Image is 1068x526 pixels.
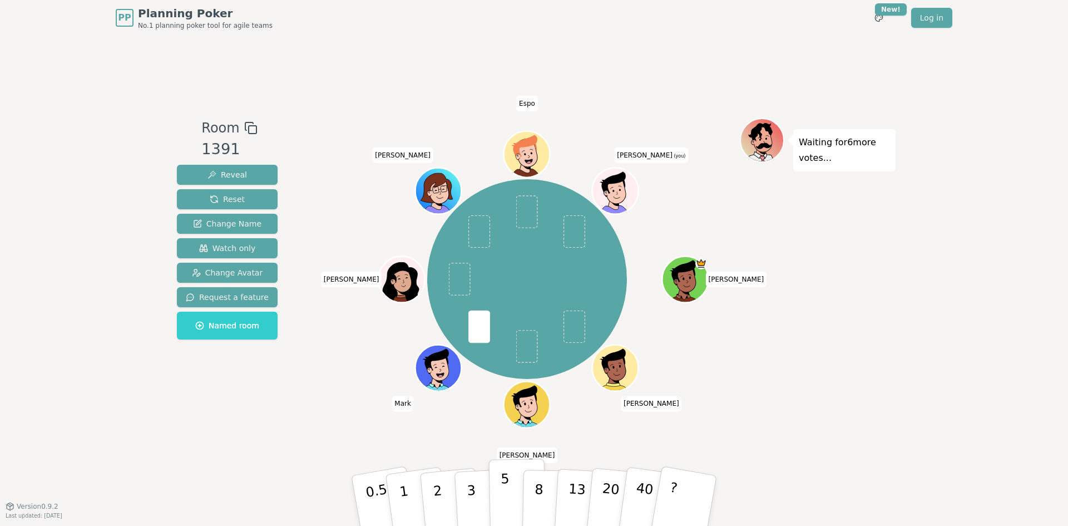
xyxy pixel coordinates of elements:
span: Click to change your name [392,396,414,411]
button: Watch only [177,238,278,258]
button: Change Avatar [177,263,278,283]
div: 1391 [201,138,257,161]
span: Reset [210,194,245,205]
span: No.1 planning poker tool for agile teams [138,21,273,30]
button: Reveal [177,165,278,185]
span: PP [118,11,131,24]
span: Watch only [199,243,256,254]
button: Named room [177,312,278,340]
span: Click to change your name [372,148,433,163]
span: Room [201,118,239,138]
span: Last updated: [DATE] [6,513,62,519]
span: Click to change your name [706,272,767,287]
button: New! [869,8,889,28]
span: Click to change your name [497,448,558,463]
p: Waiting for 6 more votes... [799,135,890,166]
span: Planning Poker [138,6,273,21]
span: Reveal [207,169,247,180]
span: Rafael is the host [696,258,708,269]
a: PPPlanning PokerNo.1 planning poker tool for agile teams [116,6,273,30]
a: Log in [911,8,952,28]
span: Request a feature [186,292,269,303]
span: Click to change your name [614,148,688,163]
button: Request a feature [177,287,278,307]
span: Change Name [193,218,261,229]
span: Click to change your name [321,272,382,287]
div: New! [875,3,907,16]
span: Click to change your name [621,396,682,411]
span: (you) [673,154,686,159]
button: Change Name [177,214,278,234]
button: Reset [177,189,278,209]
button: Version0.9.2 [6,502,58,511]
span: Change Avatar [192,267,263,278]
span: Click to change your name [516,96,538,111]
span: Named room [195,320,259,331]
button: Click to change your avatar [594,169,637,213]
span: Version 0.9.2 [17,502,58,511]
